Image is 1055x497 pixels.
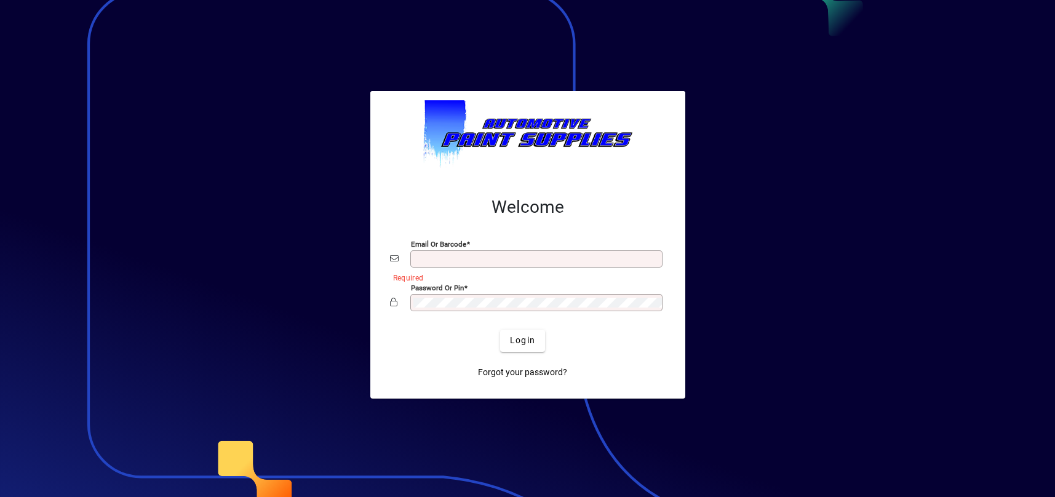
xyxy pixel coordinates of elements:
[411,239,466,248] mat-label: Email or Barcode
[473,362,572,384] a: Forgot your password?
[500,330,545,352] button: Login
[510,334,535,347] span: Login
[393,271,656,284] mat-error: Required
[390,197,666,218] h2: Welcome
[411,283,464,292] mat-label: Password or Pin
[478,366,567,379] span: Forgot your password?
